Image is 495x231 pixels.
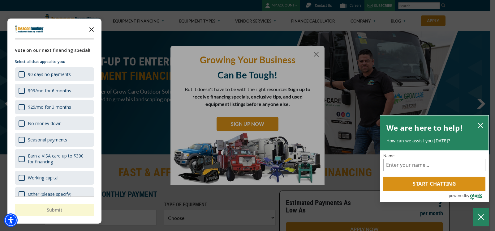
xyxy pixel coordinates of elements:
[85,23,98,35] button: Close the survey
[28,175,58,181] div: Working capital
[386,138,482,144] p: How can we assist you [DATE]?
[15,25,44,33] img: Company logo
[15,204,94,216] button: Submit
[4,213,18,227] div: Accessibility Menu
[28,88,71,94] div: $99/mo for 6 months
[383,159,485,171] input: Name
[15,67,94,81] div: 90 days no payments
[465,192,469,199] span: by
[476,121,485,129] button: close chatbox
[386,122,463,134] h2: We are here to help!
[383,153,485,157] label: Name
[15,133,94,147] div: Seasonal payments
[473,208,489,226] button: Close Chatbox
[28,137,67,143] div: Seasonal payments
[15,59,94,65] p: Select all that appeal to you:
[15,171,94,185] div: Working capital
[15,187,94,201] div: Other (please specify)
[449,191,489,202] a: Powered by Olark - open in a new tab
[15,100,94,114] div: $25/mo for 3 months
[449,192,465,199] span: powered
[380,115,489,202] div: olark chatbox
[15,47,94,54] div: Vote on our next financing special!
[28,191,71,197] div: Other (please specify)
[383,177,485,191] button: Start chatting
[7,19,101,224] div: Survey
[28,71,71,77] div: 90 days no payments
[15,84,94,98] div: $99/mo for 6 months
[28,120,62,126] div: No money down
[15,116,94,130] div: No money down
[28,153,90,165] div: Earn a VISA card up to $300 for financing
[28,104,71,110] div: $25/mo for 3 months
[15,149,94,168] div: Earn a VISA card up to $300 for financing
